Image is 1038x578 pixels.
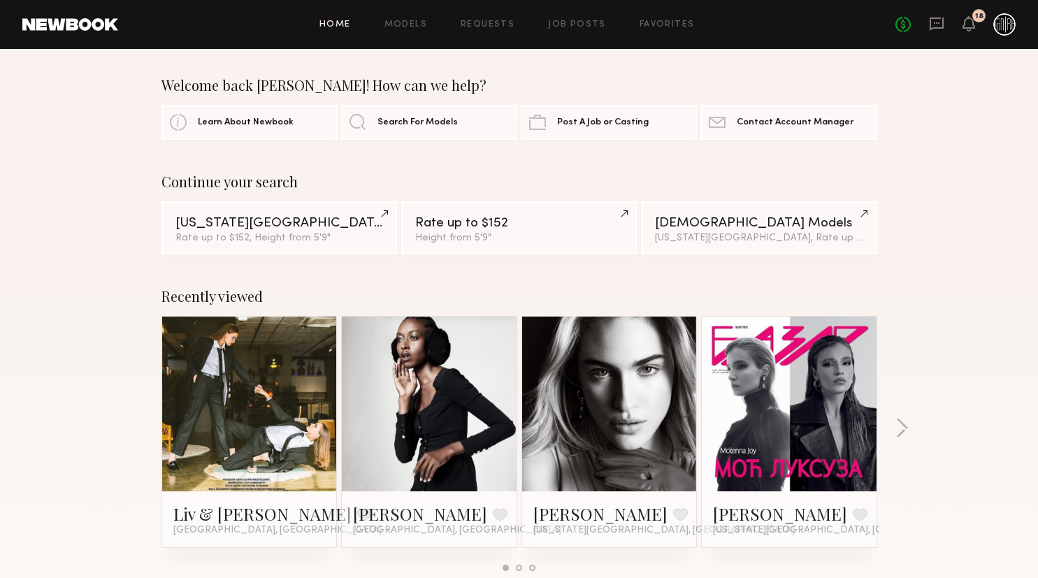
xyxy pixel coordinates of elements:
[655,233,863,243] div: [US_STATE][GEOGRAPHIC_DATA], Rate up to $201
[533,525,795,536] span: [US_STATE][GEOGRAPHIC_DATA], [GEOGRAPHIC_DATA]
[161,105,338,140] a: Learn About Newbook
[161,201,397,254] a: [US_STATE][GEOGRAPHIC_DATA]Rate up to $152, Height from 5'9"
[198,118,294,127] span: Learn About Newbook
[377,118,458,127] span: Search For Models
[319,20,351,29] a: Home
[401,201,637,254] a: Rate up to $152Height from 5'9"
[173,503,352,525] a: Liv & [PERSON_NAME]
[521,105,697,140] a: Post A Job or Casting
[533,503,668,525] a: [PERSON_NAME]
[737,118,853,127] span: Contact Account Manager
[700,105,877,140] a: Contact Account Manager
[161,173,877,190] div: Continue your search
[173,525,382,536] span: [GEOGRAPHIC_DATA], [GEOGRAPHIC_DATA]
[713,525,974,536] span: [US_STATE][GEOGRAPHIC_DATA], [GEOGRAPHIC_DATA]
[655,217,863,230] div: [DEMOGRAPHIC_DATA] Models
[353,525,561,536] span: [GEOGRAPHIC_DATA], [GEOGRAPHIC_DATA]
[341,105,517,140] a: Search For Models
[161,77,877,94] div: Welcome back [PERSON_NAME]! How can we help?
[461,20,514,29] a: Requests
[384,20,427,29] a: Models
[975,13,983,20] div: 18
[557,118,649,127] span: Post A Job or Casting
[415,233,623,243] div: Height from 5'9"
[641,201,877,254] a: [DEMOGRAPHIC_DATA] Models[US_STATE][GEOGRAPHIC_DATA], Rate up to $201
[548,20,606,29] a: Job Posts
[175,217,383,230] div: [US_STATE][GEOGRAPHIC_DATA]
[415,217,623,230] div: Rate up to $152
[175,233,383,243] div: Rate up to $152, Height from 5'9"
[640,20,695,29] a: Favorites
[353,503,487,525] a: [PERSON_NAME]
[161,288,877,305] div: Recently viewed
[713,503,847,525] a: [PERSON_NAME]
